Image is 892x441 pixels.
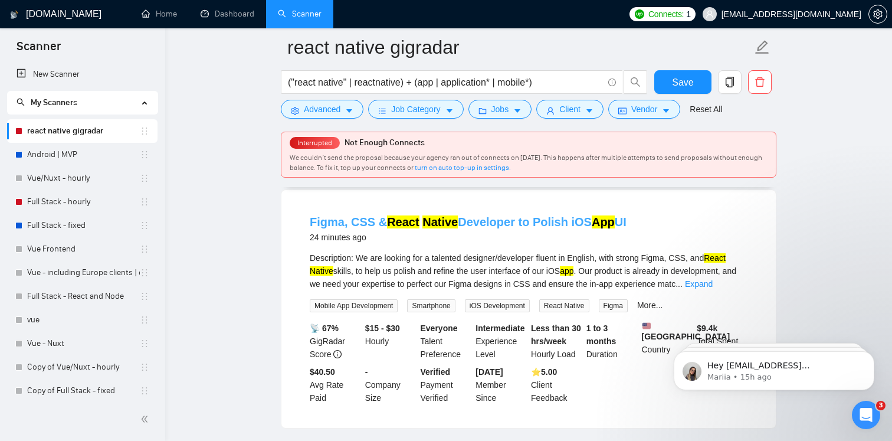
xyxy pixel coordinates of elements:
img: upwork-logo.png [635,9,644,19]
b: Verified [421,367,451,377]
span: caret-down [662,106,670,115]
button: folderJobscaret-down [468,100,532,119]
div: Avg Rate Paid [307,365,363,404]
span: bars [378,106,386,115]
span: holder [140,221,149,230]
iframe: Intercom live chat [852,401,880,429]
mark: React [704,253,726,263]
div: Duration [584,322,640,361]
div: Hourly Load [529,322,584,361]
span: 3 [876,401,886,410]
b: 1 to 3 months [586,324,616,346]
img: 🇺🇸 [642,322,651,330]
button: search [624,70,647,94]
span: holder [140,174,149,183]
div: Company Size [363,365,418,404]
a: Reset All [690,103,722,116]
span: setting [291,106,299,115]
span: Scanner [7,38,70,63]
span: Mobile App Development [310,299,398,312]
b: 📡 67% [310,324,339,333]
button: Save [654,70,711,94]
a: Full Stack - hourly [27,190,140,214]
span: holder [140,339,149,348]
li: vue [7,308,158,332]
input: Scanner name... [287,32,752,62]
span: caret-down [345,106,353,115]
span: Jobs [491,103,509,116]
span: ... [675,279,683,289]
a: searchScanner [278,9,322,19]
a: Figma, CSS &React NativeDeveloper to Polish iOSAppUI [310,215,627,228]
div: Total Spent [694,322,750,361]
a: Expand [685,279,713,289]
li: Full Stack - fixed [7,214,158,237]
b: [DATE] [475,367,503,377]
div: Description: We are looking for a talented designer/developer fluent in English, with strong Figm... [310,251,747,290]
a: dashboardDashboard [201,9,254,19]
button: barsJob Categorycaret-down [368,100,463,119]
input: Search Freelance Jobs... [288,75,603,90]
span: setting [869,9,887,19]
a: Copy of Vue/Nuxt - hourly [27,355,140,379]
li: Copy of Vue/Nuxt - hourly [7,355,158,379]
a: More... [637,300,663,310]
li: New Scanner [7,63,158,86]
a: Full Stack - React and Node [27,285,140,308]
div: Experience Level [473,322,529,361]
button: setting [868,5,887,24]
a: Copy of Full Stack - fixed [27,379,140,403]
span: search [17,98,25,106]
a: vue [27,308,140,332]
iframe: Intercom notifications message [656,326,892,409]
span: Advanced [304,103,340,116]
span: folder [478,106,487,115]
b: [GEOGRAPHIC_DATA] [642,322,730,341]
b: ⭐️ 5.00 [531,367,557,377]
span: holder [140,126,149,136]
span: Figma [599,299,628,312]
a: Full Stack - fixed [27,214,140,237]
div: Client Feedback [529,365,584,404]
b: Intermediate [475,324,524,333]
a: Android | MVP [27,143,140,166]
b: Everyone [421,324,458,333]
div: Hourly [363,322,418,361]
b: $ 9.4k [697,324,717,333]
span: Job Category [391,103,440,116]
li: Vue - Nuxt [7,332,158,355]
div: Talent Preference [418,322,474,361]
span: caret-down [585,106,593,115]
span: Save [672,75,693,90]
span: user [546,106,555,115]
li: Android | MVP [7,143,158,166]
span: Vendor [631,103,657,116]
span: edit [755,40,770,55]
li: Vue Frontend [7,237,158,261]
a: Vue/Nuxt - hourly [27,166,140,190]
mark: Native [310,266,333,276]
li: Vue - including Europe clients | only search title [7,261,158,285]
a: turn on auto top-up in settings. [415,164,511,172]
div: Country [640,322,695,361]
span: holder [140,150,149,159]
b: - [365,367,368,377]
span: My Scanners [31,97,77,107]
span: iOS Development [465,299,530,312]
span: info-circle [333,350,342,358]
span: holder [140,268,149,277]
span: holder [140,315,149,325]
mark: Native [422,215,458,228]
button: settingAdvancedcaret-down [281,100,363,119]
span: info-circle [608,79,616,86]
span: copy [719,77,741,87]
b: Less than 30 hrs/week [531,324,581,346]
span: idcard [618,106,627,115]
a: New Scanner [17,63,148,86]
li: Full Stack - hourly [7,190,158,214]
a: react native gigradar [27,119,140,143]
span: holder [140,386,149,396]
a: Vue Frontend [27,237,140,261]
